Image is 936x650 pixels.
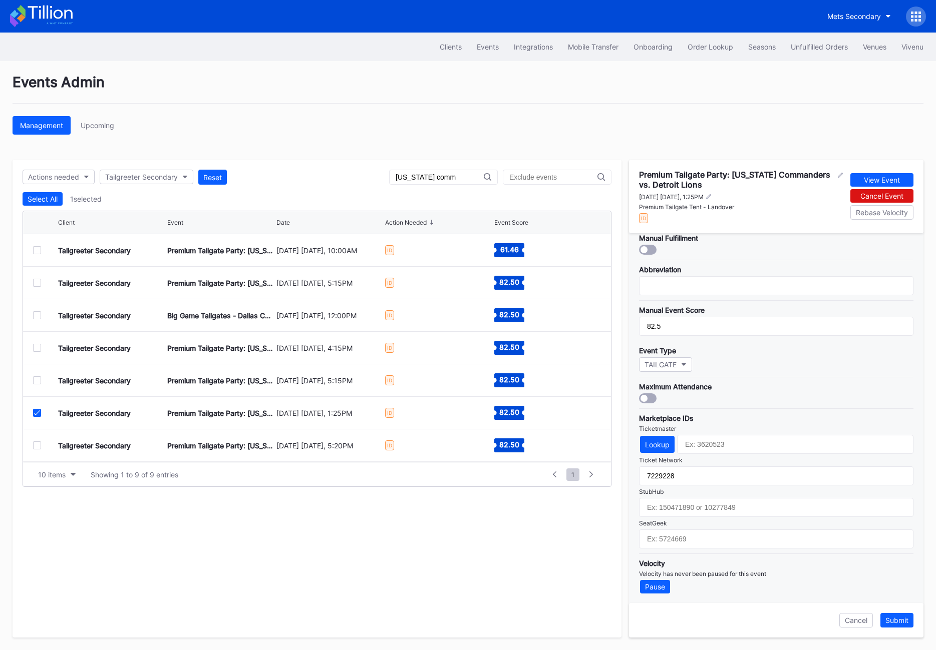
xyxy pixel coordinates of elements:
[385,375,394,385] div: ID
[440,43,462,51] div: Clients
[855,38,894,56] button: Venues
[167,279,274,287] div: Premium Tailgate Party: [US_STATE] Commanders vs. Chicago Bears
[791,43,848,51] div: Unfulfilled Orders
[639,203,843,211] div: Premium Tailgate Tent - Landover
[566,468,579,481] span: 1
[626,38,680,56] button: Onboarding
[839,613,873,627] button: Cancel
[850,173,913,187] button: View Event
[880,613,913,627] button: Submit
[645,360,677,369] div: TAILGATE
[639,529,913,548] input: Ex: 5724669
[639,170,835,190] div: Premium Tailgate Party: [US_STATE] Commanders vs. Detroit Lions
[276,311,383,320] div: [DATE] [DATE], 12:00PM
[276,279,383,287] div: [DATE] [DATE], 5:15PM
[167,441,274,450] div: Premium Tailgate Party: [US_STATE] Commanders vs. Denver Broncos
[58,376,131,385] div: Tailgreeter Secondary
[748,43,776,51] div: Seasons
[469,38,506,56] a: Events
[850,205,913,220] button: Rebase Velocity
[23,170,95,184] button: Actions needed
[783,38,855,56] button: Unfulfilled Orders
[58,219,75,226] div: Client
[514,43,553,51] div: Integrations
[198,170,227,185] button: Reset
[639,456,913,464] div: Ticket Network
[58,246,131,255] div: Tailgreeter Secondary
[639,193,704,201] div: [DATE] [DATE], 1:25PM
[499,375,519,384] text: 82.50
[688,43,733,51] div: Order Lookup
[167,409,274,417] div: Premium Tailgate Party: [US_STATE] Commanders vs. Detroit Lions
[167,311,274,320] div: Big Game Tailgates - Dallas Cowboys Vs [US_STATE] Commanders
[568,43,618,51] div: Mobile Transfer
[70,195,102,203] div: 1 selected
[639,570,913,577] div: Velocity has never been paused for this event
[276,409,383,417] div: [DATE] [DATE], 1:25PM
[506,38,560,56] button: Integrations
[850,189,913,203] button: Cancel Event
[276,219,290,226] div: Date
[639,519,913,527] div: SeatGeek
[860,192,903,200] div: Cancel Event
[885,616,908,624] div: Submit
[741,38,783,56] button: Seasons
[385,245,394,255] div: ID
[639,213,648,223] div: ID
[500,245,519,254] text: 61.46
[494,219,528,226] div: Event Score
[645,440,670,449] div: Lookup
[639,559,913,567] div: Velocity
[100,170,193,184] button: Tailgreeter Secondary
[23,192,63,206] button: Select All
[640,436,675,453] button: Lookup
[276,246,383,255] div: [DATE] [DATE], 10:00AM
[13,74,923,104] div: Events Admin
[639,498,913,517] input: Ex: 150471890 or 10277849
[639,234,913,242] div: Manual Fulfillment
[640,580,670,593] button: Pause
[38,470,66,479] div: 10 items
[28,173,79,181] div: Actions needed
[58,344,131,352] div: Tailgreeter Secondary
[13,116,71,135] button: Management
[58,409,131,417] div: Tailgreeter Secondary
[499,440,519,449] text: 82.50
[28,195,58,203] div: Select All
[639,265,913,274] div: Abbreviation
[677,435,913,454] input: Ex: 3620523
[203,173,222,182] div: Reset
[396,173,484,181] input: Include events
[680,38,741,56] button: Order Lookup
[499,310,519,319] text: 82.50
[385,278,394,288] div: ID
[91,470,178,479] div: Showing 1 to 9 of 9 entries
[639,425,913,432] div: Ticketmaster
[105,173,178,181] div: Tailgreeter Secondary
[864,176,900,184] div: View Event
[827,12,881,21] div: Mets Secondary
[639,306,913,314] div: Manual Event Score
[634,43,673,51] div: Onboarding
[20,121,63,130] div: Management
[639,466,913,485] input: Ex: 5368256
[901,43,923,51] div: Vivenu
[167,246,274,255] div: Premium Tailgate Party: [US_STATE] Commanders vs. Las Vegas Raiders
[73,116,122,135] button: Upcoming
[432,38,469,56] button: Clients
[560,38,626,56] button: Mobile Transfer
[58,441,131,450] div: Tailgreeter Secondary
[81,121,114,130] div: Upcoming
[276,376,383,385] div: [DATE] [DATE], 5:15PM
[639,414,913,422] div: Marketplace IDs
[385,408,394,418] div: ID
[639,346,913,355] div: Event Type
[276,441,383,450] div: [DATE] [DATE], 5:20PM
